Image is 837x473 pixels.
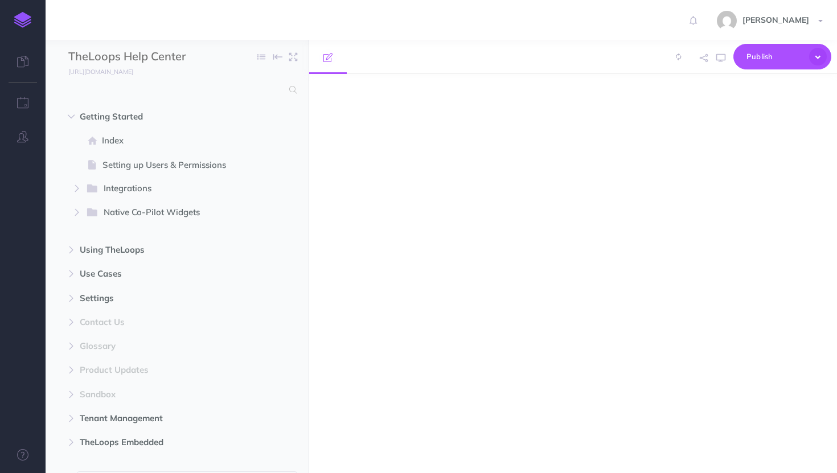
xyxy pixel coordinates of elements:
[80,363,226,377] span: Product Updates
[737,15,815,25] span: [PERSON_NAME]
[68,68,133,76] small: [URL][DOMAIN_NAME]
[68,48,202,65] input: Documentation Name
[80,339,226,353] span: Glossary
[46,65,145,77] a: [URL][DOMAIN_NAME]
[80,243,226,257] span: Using TheLoops
[102,158,240,172] span: Setting up Users & Permissions
[80,110,226,124] span: Getting Started
[746,48,803,65] span: Publish
[80,291,226,305] span: Settings
[104,205,223,220] span: Native Co-Pilot Widgets
[80,412,226,425] span: Tenant Management
[733,44,831,69] button: Publish
[80,315,226,329] span: Contact Us
[717,11,737,31] img: 58e60416af45c89b35c9d831f570759b.jpg
[80,388,226,401] span: Sandbox
[104,182,223,196] span: Integrations
[80,435,226,449] span: TheLoops Embedded
[80,267,226,281] span: Use Cases
[102,134,240,147] span: Index
[68,80,282,100] input: Search
[14,12,31,28] img: logo-mark.svg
